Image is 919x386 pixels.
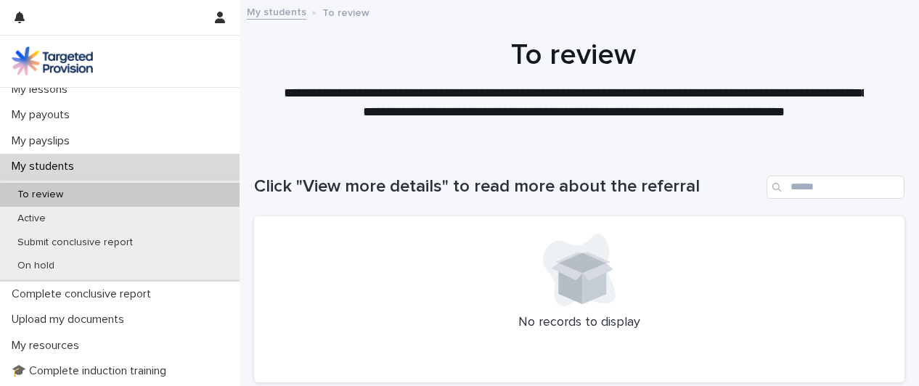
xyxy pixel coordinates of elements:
[6,160,86,173] p: My students
[247,3,306,20] a: My students
[6,287,163,301] p: Complete conclusive report
[6,339,91,353] p: My resources
[271,315,887,331] p: No records to display
[6,237,144,249] p: Submit conclusive report
[322,4,369,20] p: To review
[6,108,81,122] p: My payouts
[12,46,93,75] img: M5nRWzHhSzIhMunXDL62
[767,176,904,199] input: Search
[6,260,66,272] p: On hold
[6,213,57,225] p: Active
[6,189,75,201] p: To review
[6,364,178,378] p: 🎓 Complete induction training
[6,134,81,148] p: My payslips
[254,38,894,73] h1: To review
[6,83,79,96] p: My lessons
[254,176,761,197] h1: Click "View more details" to read more about the referral
[6,313,136,327] p: Upload my documents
